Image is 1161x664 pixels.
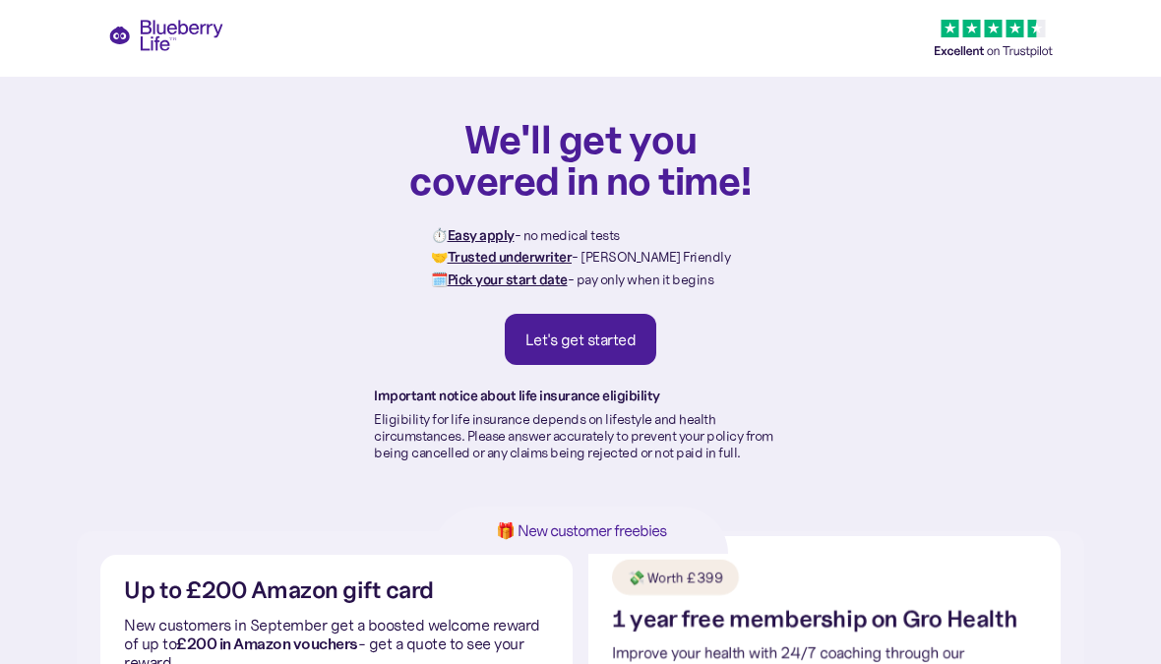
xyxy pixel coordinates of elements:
[408,118,753,201] h1: We'll get you covered in no time!
[525,330,637,349] div: Let's get started
[431,224,730,290] p: ⏱️ - no medical tests 🤝 - [PERSON_NAME] Friendly 🗓️ - pay only when it begins
[612,607,1017,632] h2: 1 year free membership on Gro Health
[448,271,568,288] strong: Pick your start date
[464,522,697,539] h1: 🎁 New customer freebies
[628,568,723,587] div: 💸 Worth £399
[505,314,657,365] a: Let's get started
[176,634,358,653] strong: £200 in Amazon vouchers
[448,248,573,266] strong: Trusted underwriter
[448,226,515,244] strong: Easy apply
[124,578,434,603] h2: Up to £200 Amazon gift card
[374,387,660,404] strong: Important notice about life insurance eligibility
[374,411,787,460] p: Eligibility for life insurance depends on lifestyle and health circumstances. Please answer accur...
